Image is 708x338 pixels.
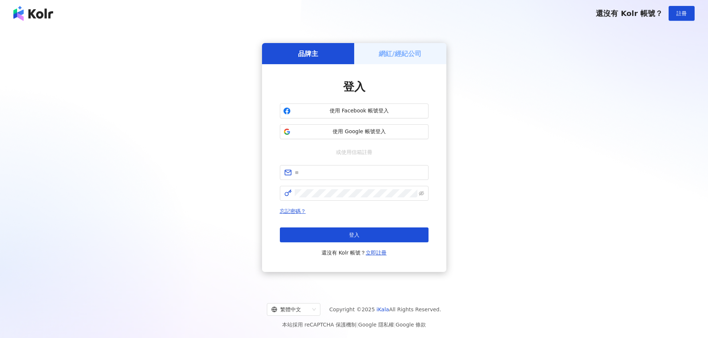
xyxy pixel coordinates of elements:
[282,320,426,329] span: 本站採用 reCAPTCHA 保護機制
[280,104,429,118] button: 使用 Facebook 帳號登入
[294,107,425,115] span: 使用 Facebook 帳號登入
[596,9,663,18] span: 還沒有 Kolr 帳號？
[343,80,365,93] span: 登入
[298,49,318,58] h5: 品牌主
[280,227,429,242] button: 登入
[379,49,421,58] h5: 網紅/經紀公司
[366,250,387,256] a: 立即註冊
[356,322,358,328] span: |
[13,6,53,21] img: logo
[669,6,695,21] button: 註冊
[376,306,389,312] a: iKala
[349,232,359,238] span: 登入
[280,208,306,214] a: 忘記密碼？
[395,322,426,328] a: Google 條款
[676,10,687,16] span: 註冊
[394,322,396,328] span: |
[331,148,378,156] span: 或使用信箱註冊
[358,322,394,328] a: Google 隱私權
[321,248,387,257] span: 還沒有 Kolr 帳號？
[294,128,425,135] span: 使用 Google 帳號登入
[329,305,441,314] span: Copyright © 2025 All Rights Reserved.
[280,124,429,139] button: 使用 Google 帳號登入
[419,191,424,196] span: eye-invisible
[271,303,309,315] div: 繁體中文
